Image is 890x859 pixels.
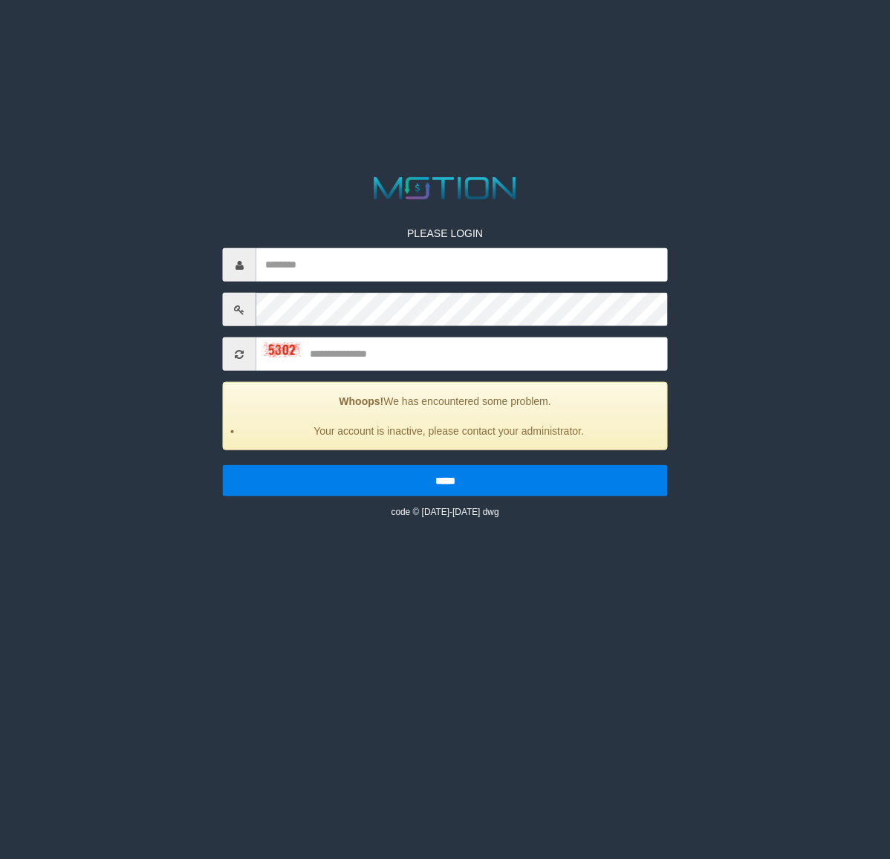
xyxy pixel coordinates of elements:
[264,342,301,357] img: captcha
[367,173,523,204] img: MOTION_logo.png
[223,382,668,450] div: We has encountered some problem.
[339,395,383,407] strong: Whoops!
[223,226,668,241] p: PLEASE LOGIN
[391,507,498,517] small: code © [DATE]-[DATE] dwg
[242,424,656,438] li: Your account is inactive, please contact your administrator.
